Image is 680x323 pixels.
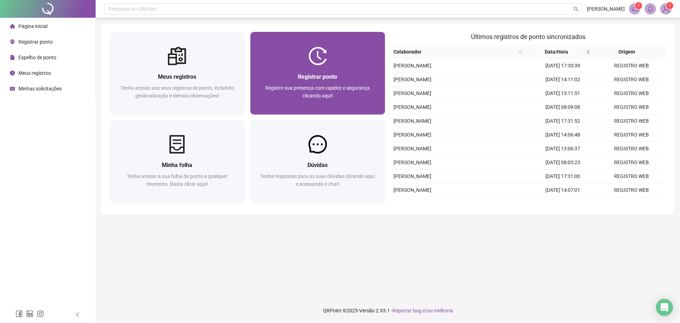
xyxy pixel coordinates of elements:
span: Minha folha [162,162,192,168]
td: REGISTRO WEB [597,183,666,197]
td: [DATE] 14:06:48 [528,128,597,142]
td: REGISTRO WEB [597,59,666,73]
span: [PERSON_NAME] [393,63,431,68]
span: Colaborador [393,48,516,56]
td: [DATE] 08:09:08 [528,100,597,114]
td: REGISTRO WEB [597,197,666,211]
td: [DATE] 13:06:37 [528,142,597,156]
td: [DATE] 13:07:37 [528,197,597,211]
td: [DATE] 14:11:02 [528,73,597,87]
span: Dúvidas [307,162,328,168]
img: 91832 [661,4,671,14]
span: Reportar bug e/ou melhoria [392,308,453,313]
span: left [75,312,80,317]
td: REGISTRO WEB [597,100,666,114]
td: [DATE] 08:03:23 [528,156,597,169]
span: [PERSON_NAME] [393,77,431,82]
th: Data/Hora [526,45,593,59]
span: instagram [37,310,44,317]
a: Meus registrosTenha acesso aos seus registros de ponto, incluindo geolocalização e demais observa... [110,32,245,115]
span: Registrar ponto [298,73,337,80]
span: 1 [637,3,640,8]
th: Origem [593,45,661,59]
td: [DATE] 13:11:51 [528,87,597,100]
td: REGISTRO WEB [597,156,666,169]
span: facebook [16,310,23,317]
span: Minhas solicitações [18,86,62,91]
span: home [10,24,15,29]
span: Registre sua presença com rapidez e segurança clicando aqui! [265,85,370,99]
span: [PERSON_NAME] [393,104,431,110]
a: DúvidasTenha respostas para as suas dúvidas clicando aqui e acessando o chat! [250,120,385,203]
span: Registrar ponto [18,39,53,45]
td: REGISTRO WEB [597,87,666,100]
td: [DATE] 17:31:00 [528,169,597,183]
span: Meus registros [18,70,51,76]
span: 1 [669,3,671,8]
sup: 1 [635,2,642,9]
span: [PERSON_NAME] [393,146,431,151]
span: notification [631,6,638,12]
span: bell [647,6,653,12]
div: Open Intercom Messenger [656,299,673,316]
span: file [10,55,15,60]
span: [PERSON_NAME] [587,5,625,13]
span: Versão [359,308,375,313]
span: [PERSON_NAME] [393,173,431,179]
span: linkedin [26,310,33,317]
span: clock-circle [10,71,15,76]
span: Últimos registros de ponto sincronizados [471,33,585,40]
td: REGISTRO WEB [597,128,666,142]
footer: QRPoint © 2025 - 2.93.1 - [96,298,680,323]
td: REGISTRO WEB [597,169,666,183]
sup: Atualize o seu contato no menu Meus Dados [666,2,673,9]
span: environment [10,39,15,44]
td: REGISTRO WEB [597,73,666,87]
span: search [518,50,523,54]
span: Tenha acesso a sua folha de ponto a qualquer momento. Basta clicar aqui! [127,173,227,187]
td: [DATE] 17:31:52 [528,114,597,128]
span: Página inicial [18,23,47,29]
td: [DATE] 17:30:39 [528,59,597,73]
td: REGISTRO WEB [597,114,666,128]
span: Tenha acesso aos seus registros de ponto, incluindo geolocalização e demais observações! [120,85,234,99]
span: search [573,6,579,12]
span: search [517,46,524,57]
span: [PERSON_NAME] [393,160,431,165]
span: [PERSON_NAME] [393,90,431,96]
span: Meus registros [158,73,196,80]
span: [PERSON_NAME] [393,187,431,193]
td: [DATE] 14:07:01 [528,183,597,197]
span: Data/Hora [528,48,585,56]
span: Tenha respostas para as suas dúvidas clicando aqui e acessando o chat! [260,173,375,187]
span: Espelho de ponto [18,55,56,60]
td: REGISTRO WEB [597,142,666,156]
span: [PERSON_NAME] [393,118,431,124]
span: [PERSON_NAME] [393,132,431,138]
a: Registrar pontoRegistre sua presença com rapidez e segurança clicando aqui! [250,32,385,115]
a: Minha folhaTenha acesso a sua folha de ponto a qualquer momento. Basta clicar aqui! [110,120,245,203]
span: schedule [10,86,15,91]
